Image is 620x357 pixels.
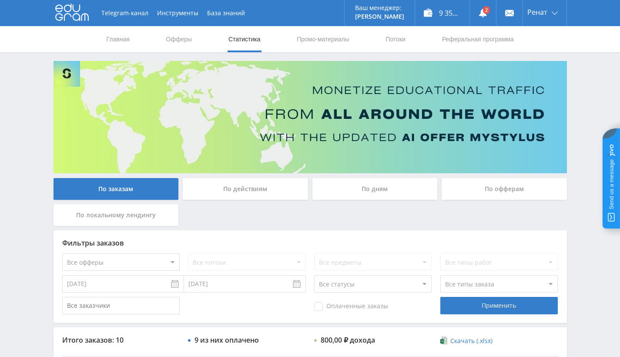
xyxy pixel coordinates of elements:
div: Применить [440,297,558,314]
a: Промо-материалы [296,26,350,52]
a: Реферальная программа [441,26,515,52]
a: Статистика [228,26,261,52]
div: По заказам [54,178,179,200]
img: Banner [54,61,567,173]
a: Потоки [385,26,406,52]
div: По дням [312,178,438,200]
a: Офферы [165,26,193,52]
div: По офферам [442,178,567,200]
div: По действиям [183,178,308,200]
div: Фильтры заказов [62,239,558,247]
span: Ренат [527,9,547,16]
a: Главная [106,26,131,52]
span: Оплаченные заказы [314,302,388,311]
div: По локальному лендингу [54,204,179,226]
p: [PERSON_NAME] [355,13,404,20]
input: Все заказчики [62,297,180,314]
p: Ваш менеджер: [355,4,404,11]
